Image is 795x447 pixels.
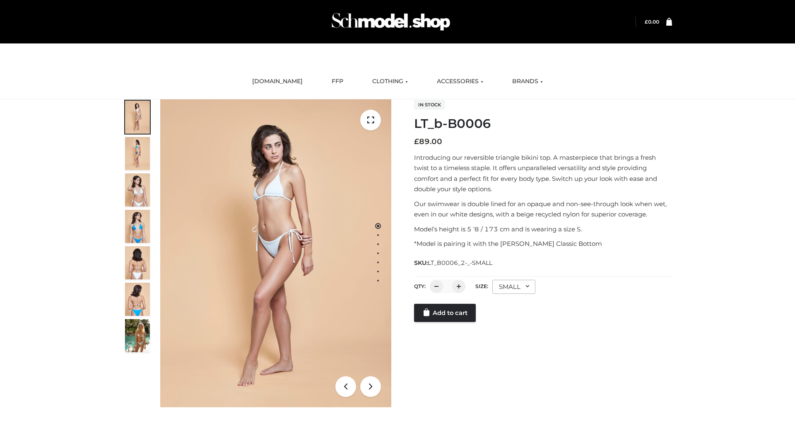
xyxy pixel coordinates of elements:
span: £ [414,137,419,146]
span: LT_B0006_2-_-SMALL [428,259,492,267]
div: SMALL [492,280,535,294]
label: QTY: [414,283,426,289]
img: Arieltop_CloudNine_AzureSky2.jpg [125,319,150,352]
p: Introducing our reversible triangle bikini top. A masterpiece that brings a fresh twist to a time... [414,152,672,195]
a: FFP [325,72,349,91]
a: BRANDS [506,72,549,91]
a: [DOMAIN_NAME] [246,72,309,91]
span: In stock [414,100,445,110]
label: Size: [475,283,488,289]
a: CLOTHING [366,72,414,91]
span: £ [645,19,648,25]
p: Our swimwear is double lined for an opaque and non-see-through look when wet, even in our white d... [414,199,672,220]
a: £0.00 [645,19,659,25]
a: ACCESSORIES [431,72,489,91]
h1: LT_b-B0006 [414,116,672,131]
img: ArielClassicBikiniTop_CloudNine_AzureSky_OW114ECO_1 [160,99,391,407]
img: ArielClassicBikiniTop_CloudNine_AzureSky_OW114ECO_8-scaled.jpg [125,283,150,316]
bdi: 0.00 [645,19,659,25]
bdi: 89.00 [414,137,442,146]
img: Schmodel Admin 964 [329,5,453,38]
img: ArielClassicBikiniTop_CloudNine_AzureSky_OW114ECO_7-scaled.jpg [125,246,150,279]
img: ArielClassicBikiniTop_CloudNine_AzureSky_OW114ECO_2-scaled.jpg [125,137,150,170]
span: SKU: [414,258,493,268]
img: ArielClassicBikiniTop_CloudNine_AzureSky_OW114ECO_3-scaled.jpg [125,173,150,207]
p: *Model is pairing it with the [PERSON_NAME] Classic Bottom [414,238,672,249]
img: ArielClassicBikiniTop_CloudNine_AzureSky_OW114ECO_1-scaled.jpg [125,101,150,134]
p: Model’s height is 5 ‘8 / 173 cm and is wearing a size S. [414,224,672,235]
a: Add to cart [414,304,476,322]
img: ArielClassicBikiniTop_CloudNine_AzureSky_OW114ECO_4-scaled.jpg [125,210,150,243]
